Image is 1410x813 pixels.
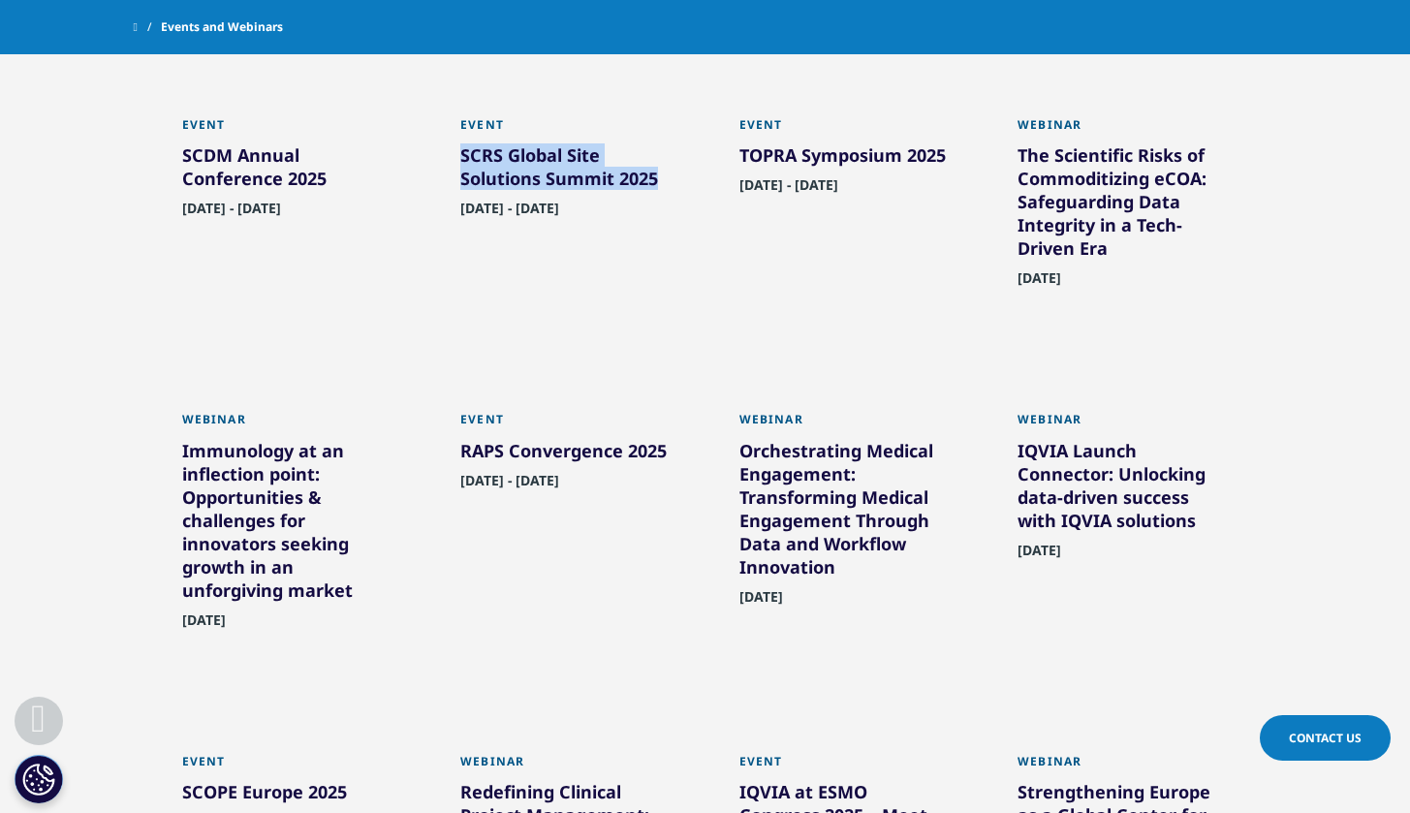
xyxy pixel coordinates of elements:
[739,175,838,205] span: [DATE] - [DATE]
[1018,268,1061,298] span: [DATE]
[182,117,393,263] a: Event SCDM Annual Conference 2025 [DATE] - [DATE]
[161,10,283,45] span: Events and Webinars
[182,143,393,198] div: SCDM Annual Conference 2025
[739,412,951,438] div: Webinar
[1018,412,1229,438] div: Webinar
[182,754,393,780] div: Event
[460,754,672,780] div: Webinar
[182,610,226,641] span: [DATE]
[1018,754,1229,780] div: Webinar
[1018,439,1229,540] div: IQVIA Launch Connector: Unlocking data-driven success with IQVIA solutions
[182,412,393,673] a: Webinar Immunology at an inflection point: Opportunities & challenges for innovators seeking grow...
[460,412,672,438] div: Event
[1018,117,1229,143] div: Webinar
[15,755,63,803] button: Cookies Settings
[1018,143,1229,267] div: The Scientific Risks of Commoditizing eCOA: Safeguarding Data Integrity in a Tech-Driven Era
[739,143,951,174] div: TOPRA Symposium 2025
[1289,730,1362,746] span: Contact Us
[739,117,951,239] a: Event TOPRA Symposium 2025 [DATE] - [DATE]
[739,412,951,650] a: Webinar Orchestrating Medical Engagement: Transforming Medical Engagement Through Data and Workfl...
[460,199,559,229] span: [DATE] - [DATE]
[460,117,672,263] a: Event SCRS Global Site Solutions Summit 2025 [DATE] - [DATE]
[460,412,672,534] a: Event RAPS Convergence 2025 [DATE] - [DATE]
[1018,117,1229,332] a: Webinar The Scientific Risks of Commoditizing eCOA: Safeguarding Data Integrity in a Tech-Driven ...
[182,117,393,143] div: Event
[182,439,393,610] div: Immunology at an inflection point: Opportunities & challenges for innovators seeking growth in an...
[1018,541,1061,571] span: [DATE]
[460,117,672,143] div: Event
[460,439,672,470] div: RAPS Convergence 2025
[460,471,559,501] span: [DATE] - [DATE]
[182,199,281,229] span: [DATE] - [DATE]
[739,587,783,617] span: [DATE]
[182,412,393,438] div: Webinar
[460,143,672,198] div: SCRS Global Site Solutions Summit 2025
[182,780,393,811] div: SCOPE Europe 2025
[1260,715,1391,761] a: Contact Us
[739,117,951,143] div: Event
[739,439,951,586] div: Orchestrating Medical Engagement: Transforming Medical Engagement Through Data and Workflow Innov...
[1018,412,1229,604] a: Webinar IQVIA Launch Connector: Unlocking data-driven success with IQVIA solutions [DATE]
[739,754,951,780] div: Event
